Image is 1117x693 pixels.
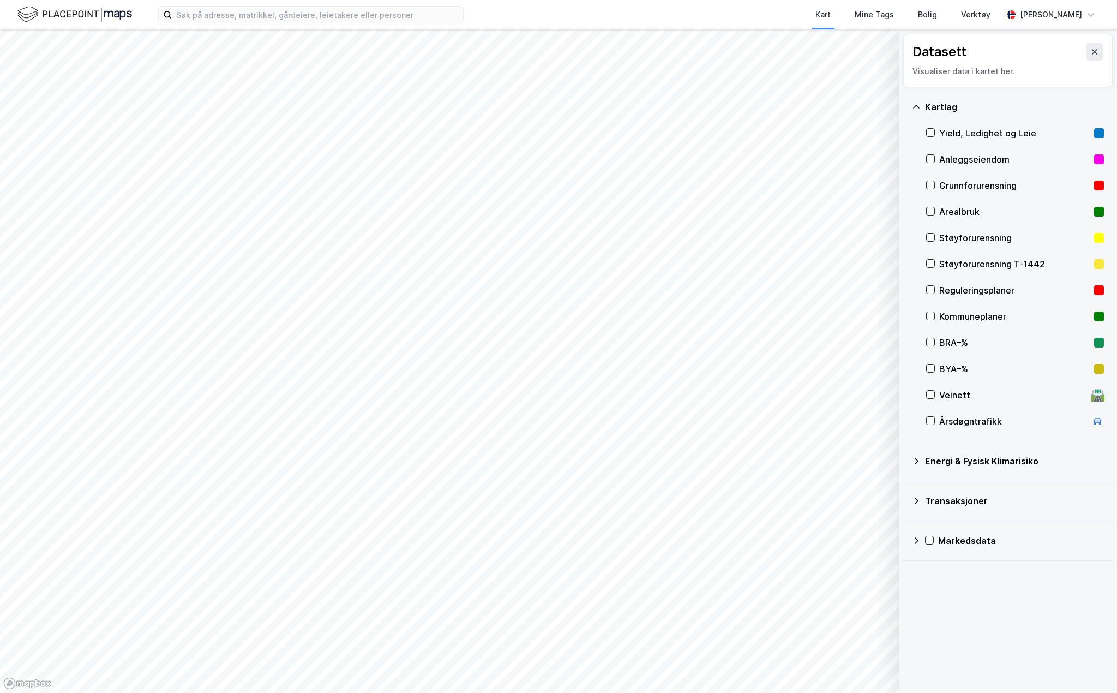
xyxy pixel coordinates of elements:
div: BYA–% [939,362,1090,375]
div: Yield, Ledighet og Leie [939,127,1090,140]
div: Arealbruk [939,205,1090,218]
div: Energi & Fysisk Klimarisiko [925,455,1104,468]
div: [PERSON_NAME] [1020,8,1082,21]
div: Årsdøgntrafikk [939,415,1086,428]
div: Støyforurensning [939,231,1090,244]
a: Mapbox homepage [3,677,51,690]
img: logo.f888ab2527a4732fd821a326f86c7f29.svg [17,5,132,24]
div: Veinett [939,389,1086,402]
div: Visualiser data i kartet her. [912,65,1103,78]
div: Kart [815,8,831,21]
div: Anleggseiendom [939,153,1090,166]
div: Markedsdata [938,534,1104,547]
div: Datasett [912,43,966,61]
div: Transaksjoner [925,494,1104,507]
input: Søk på adresse, matrikkel, gårdeiere, leietakere eller personer [172,7,463,23]
div: Kartlag [925,100,1104,113]
div: Reguleringsplaner [939,284,1090,297]
div: Kommuneplaner [939,310,1090,323]
div: Mine Tags [855,8,894,21]
div: Støyforurensning T-1442 [939,258,1090,271]
div: 🛣️ [1090,388,1105,402]
div: Grunnforurensning [939,179,1090,192]
div: BRA–% [939,336,1090,349]
div: Verktøy [961,8,990,21]
div: Bolig [918,8,937,21]
iframe: Chat Widget [1062,641,1117,693]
